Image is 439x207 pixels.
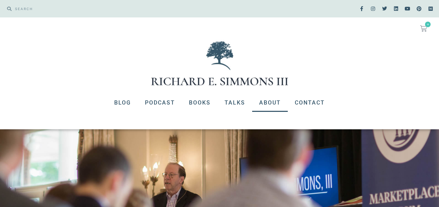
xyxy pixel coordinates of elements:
a: Podcast [138,94,182,112]
a: Talks [218,94,252,112]
a: Blog [107,94,138,112]
a: Books [182,94,218,112]
input: SEARCH [12,3,216,14]
a: Contact [288,94,332,112]
a: 0 [412,21,436,36]
span: 0 [425,22,431,27]
a: About [252,94,288,112]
